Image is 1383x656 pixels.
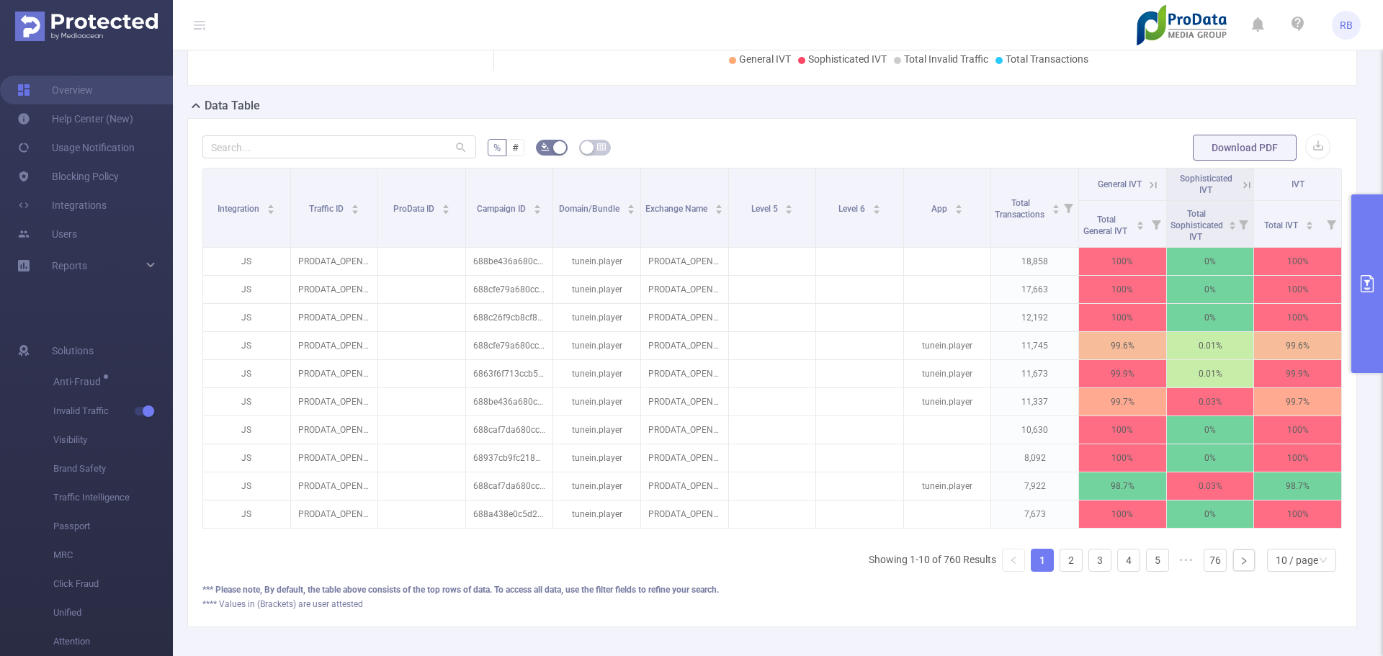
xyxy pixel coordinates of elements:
p: 100% [1254,416,1341,444]
div: Sort [715,202,723,211]
span: Invalid Traffic [53,397,173,426]
div: Sort [1052,202,1060,211]
button: Download PDF [1193,135,1297,161]
p: 0.03% [1167,472,1254,500]
p: PRODATA_OPENRTB_SmartyAds [291,416,378,444]
span: Total Transactions [1006,53,1088,65]
span: IVT [1292,179,1304,189]
span: Anti-Fraud [53,377,106,387]
a: Usage Notification [17,133,135,162]
i: icon: caret-down [267,208,275,212]
a: Help Center (New) [17,104,133,133]
span: # [512,142,519,153]
span: Domain/Bundle [559,204,622,214]
i: icon: caret-down [715,208,723,212]
div: Sort [351,202,359,211]
p: 99.6% [1254,332,1341,359]
li: 4 [1117,549,1140,572]
i: icon: caret-down [534,208,542,212]
li: 76 [1204,549,1227,572]
p: PRODATA_OPENRTB_SmartyAds [291,500,378,528]
p: JS [203,500,290,528]
a: 4 [1118,549,1140,571]
span: Total Invalid Traffic [904,53,988,65]
i: icon: caret-down [351,208,359,212]
span: Campaign ID [477,204,528,214]
input: Search... [202,135,476,158]
p: tunein.player [553,304,640,331]
a: 2 [1060,549,1082,571]
p: 0% [1167,248,1254,275]
img: Protected Media [15,12,158,41]
li: 1 [1031,549,1054,572]
p: 100% [1254,304,1341,331]
span: Sophisticated IVT [808,53,887,65]
span: Total General IVT [1083,215,1129,236]
span: Level 5 [751,204,780,214]
div: *** Please note, By default, the table above consists of the top rows of data. To access all data... [202,583,1342,596]
p: 0% [1167,500,1254,528]
p: 688caf7da680ccbcfca7f386 [466,416,553,444]
p: 18,858 [991,248,1078,275]
p: 0.03% [1167,388,1254,415]
div: 10 / page [1276,549,1318,571]
p: 100% [1254,276,1341,303]
span: App [931,204,949,214]
p: 100% [1254,248,1341,275]
div: Sort [954,202,963,211]
div: Sort [442,202,450,211]
p: 100% [1079,276,1166,303]
i: icon: caret-up [267,202,275,207]
span: % [493,142,501,153]
p: PRODATA_OPENRTB_SmartyAds [641,472,728,500]
i: icon: caret-up [1136,219,1144,223]
span: Click Fraud [53,570,173,598]
div: Sort [533,202,542,211]
i: Filter menu [1146,201,1166,247]
p: 6863f6f713ccb5131069448c [466,360,553,387]
span: MRC [53,541,173,570]
p: 100% [1079,416,1166,444]
p: PRODATA_OPENRTB_SmartyAds [641,332,728,359]
li: 2 [1060,549,1083,572]
p: 12,192 [991,304,1078,331]
p: PRODATA_OPENRTB_SmartyAds [291,360,378,387]
i: icon: caret-up [785,202,793,207]
a: 5 [1147,549,1168,571]
p: 99.7% [1079,388,1166,415]
p: 0.01% [1167,360,1254,387]
div: Sort [784,202,793,211]
span: General IVT [1098,179,1142,189]
p: PRODATA_OPENRTB_SmartyAds [641,276,728,303]
span: Visibility [53,426,173,454]
i: Filter menu [1058,169,1078,247]
i: icon: caret-down [1305,224,1313,228]
p: PRODATA_OPENRTB_SmartyAds [641,360,728,387]
li: 5 [1146,549,1169,572]
span: Solutions [52,336,94,365]
h2: Data Table [205,97,260,114]
p: 100% [1079,248,1166,275]
i: icon: caret-up [1052,202,1060,207]
span: Level 6 [838,204,867,214]
a: Users [17,220,77,248]
i: Filter menu [1233,201,1253,247]
li: Next Page [1232,549,1256,572]
p: 11,745 [991,332,1078,359]
p: 10,630 [991,416,1078,444]
i: icon: down [1319,556,1328,566]
p: 8,092 [991,444,1078,472]
span: Integration [218,204,261,214]
a: 76 [1204,549,1226,571]
i: icon: caret-down [1136,224,1144,228]
p: 688cfe79a680ccbcfca91f59 [466,332,553,359]
p: 0% [1167,304,1254,331]
span: Total IVT [1264,220,1300,230]
p: tunein.player [904,388,991,415]
div: **** Values in (Brackets) are user attested [202,598,1342,611]
p: PRODATA_OPENRTB_SmartyAds [641,248,728,275]
p: 688cfe79a680ccbcfca91f59 [466,276,553,303]
p: tunein.player [904,360,991,387]
p: 68937cb9fc2183bc57c27f76 [466,444,553,472]
p: PRODATA_OPENRTB_SmartyAds [641,304,728,331]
